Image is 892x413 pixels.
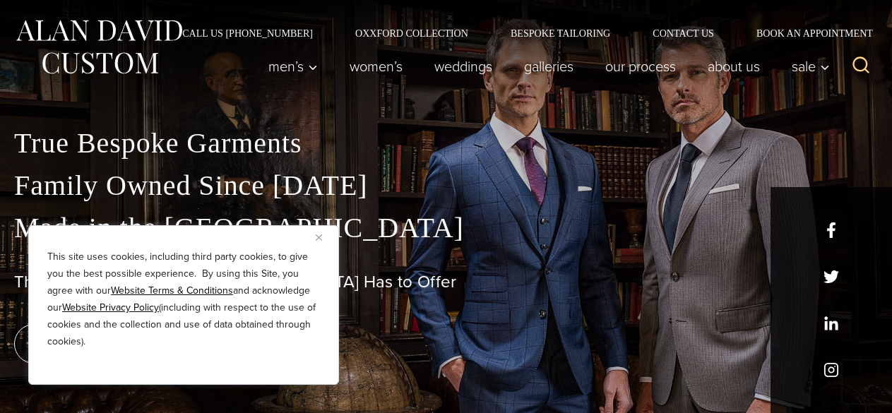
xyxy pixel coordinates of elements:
button: Close [316,229,333,246]
img: Close [316,234,322,241]
p: This site uses cookies, including third party cookies, to give you the best possible experience. ... [47,249,320,350]
a: About Us [692,52,776,80]
nav: Primary Navigation [253,52,838,80]
p: True Bespoke Garments Family Owned Since [DATE] Made in the [GEOGRAPHIC_DATA] [14,122,878,249]
nav: Secondary Navigation [161,28,878,38]
a: Galleries [509,52,590,80]
a: Contact Us [631,28,735,38]
h1: The Best Custom Suits [GEOGRAPHIC_DATA] Has to Offer [14,272,878,292]
a: Women’s [334,52,419,80]
span: Sale [792,59,830,73]
a: Website Privacy Policy [62,300,159,315]
a: weddings [419,52,509,80]
a: Oxxford Collection [334,28,489,38]
span: Men’s [268,59,318,73]
button: View Search Form [844,49,878,83]
a: Our Process [590,52,692,80]
a: Book an Appointment [735,28,878,38]
a: Call Us [PHONE_NUMBER] [161,28,334,38]
a: Bespoke Tailoring [489,28,631,38]
a: Website Terms & Conditions [111,283,233,298]
a: book an appointment [14,324,212,364]
img: Alan David Custom [14,16,184,78]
